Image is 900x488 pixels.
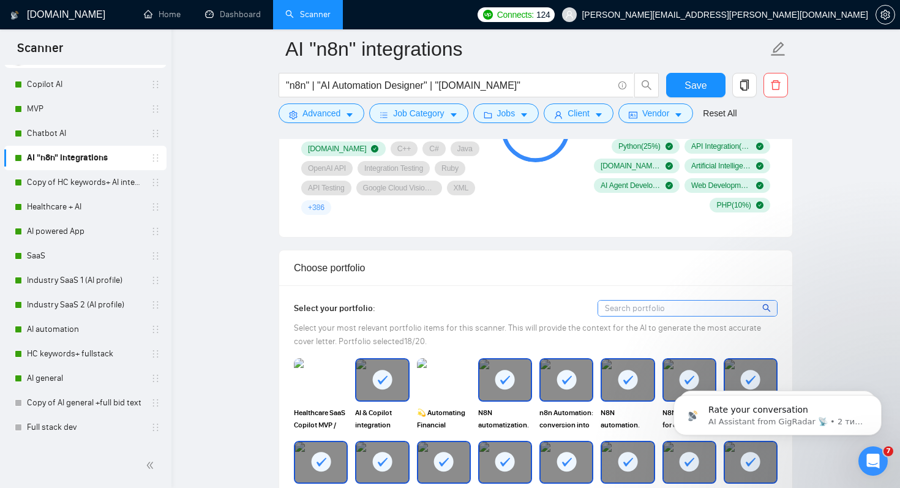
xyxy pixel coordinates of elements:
[285,9,331,20] a: searchScanner
[151,227,160,236] span: holder
[601,161,661,171] span: [DOMAIN_NAME] ( 19 %)
[858,446,888,476] iframe: Intercom live chat
[501,132,570,140] div: Solid Start
[20,70,89,80] b: How to Check:
[308,144,366,154] span: [DOMAIN_NAME]
[655,369,900,455] iframe: Intercom notifications повідомлення
[345,110,354,119] span: caret-down
[666,182,673,189] span: check-circle
[27,195,143,219] a: Healthcare + AI
[294,358,348,401] img: portfolio thumbnail image
[29,132,225,143] li: Verify toggle is
[20,273,165,285] div: Is that what you were looking for?
[53,132,157,142] b: Auto Bidding Enabled
[397,144,411,154] span: C++
[54,310,225,346] div: all is good: have connects, enables auto bidding, prioritzation is ok - pls check tech issuss asap!
[441,163,459,173] span: Ruby
[20,167,225,227] div: If connects were low, top up your balance above 30 connects. Scanners should automatically reacti...
[380,110,388,119] span: bars
[568,107,590,120] span: Client
[762,301,773,315] span: search
[763,73,788,97] button: delete
[7,39,73,65] span: Scanner
[24,29,181,39] b: Higher-priority scanner conflicts
[703,107,737,120] a: Reset All
[393,107,444,120] span: Job Category
[151,153,160,163] span: holder
[20,233,225,257] div: Check these settings first - they resolve most bidding issues.
[27,415,143,440] a: Full stack dev
[151,202,160,212] span: holder
[369,103,468,123] button: barsJob Categorycaret-down
[457,144,473,154] span: Java
[449,110,458,119] span: caret-down
[215,5,237,27] div: Закрити
[78,385,88,394] button: Start recording
[151,80,160,89] span: holder
[429,144,438,154] span: C#
[20,28,225,64] div: • - Another scanner may have already bid on the same jobs
[20,149,113,159] b: Connects Issue Fix:
[634,73,659,97] button: search
[666,73,726,97] button: Save
[294,323,761,347] span: Select your most relevant portfolio items for this scanner. This will provide the context for the...
[27,72,143,97] a: Copilot AI
[483,10,493,20] img: upwork-logo.png
[733,80,756,91] span: copy
[520,110,528,119] span: caret-down
[19,385,29,394] button: Вибір емодзі
[29,103,225,114] li: Select each scanner
[308,163,346,173] span: OpenAI API
[544,103,613,123] button: userClientcaret-down
[629,110,637,119] span: idcard
[618,141,661,151] span: Python ( 25 %)
[151,398,160,408] span: holder
[876,10,894,20] span: setting
[192,5,215,28] button: Головна
[417,358,471,401] img: portfolio thumbnail image
[294,407,348,431] span: Healthcare SaaS Copilot MVP / EHR
[364,163,423,173] span: Integration Testing
[39,385,48,394] button: вибір GIF-файлів
[539,407,593,431] span: n8n Automation: conversion into valuable info data conclusions
[27,440,143,464] a: Website + PHP
[417,407,471,431] span: 💫 Automating Financial Reconciliation with N8N
[756,162,763,170] span: check-circle
[151,374,160,383] span: holder
[151,349,160,359] span: holder
[59,7,190,26] h1: AI Assistant from GigRadar 📡
[151,178,160,187] span: holder
[27,97,143,121] a: MVP
[151,276,160,285] span: holder
[151,129,160,138] span: holder
[371,145,378,152] span: check-circle
[770,41,786,57] span: edit
[211,133,221,143] a: Source reference 8862140:
[454,183,469,193] span: XML
[27,366,143,391] a: AI general
[497,8,534,21] span: Connects:
[618,81,626,89] span: info-circle
[642,107,669,120] span: Vendor
[756,143,763,150] span: check-circle
[764,80,787,91] span: delete
[601,407,654,431] span: N8N automation. ChatGPT-Powered Telegram Assistant.
[35,7,54,26] img: Profile image for AI Assistant from GigRadar 📡
[716,200,751,210] span: PHP ( 10 %)
[684,78,707,93] span: Save
[286,78,613,93] input: Search Freelance Jobs...
[497,107,516,120] span: Jobs
[285,34,768,64] input: Scanner name...
[8,5,31,28] button: go back
[210,380,230,399] button: Надіслати повідомлення…
[27,391,143,415] a: Copy of AI general +full bid text
[484,110,492,119] span: folder
[10,359,234,380] textarea: Повідомлення...
[756,201,763,209] span: check-circle
[691,161,751,171] span: Artificial Intelligence ( 13 %)
[44,302,235,353] div: all is good: have connects, enables auto bidding, prioritzation is ok - pls check tech issuss asap!
[732,73,757,97] button: copy
[151,422,160,432] span: holder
